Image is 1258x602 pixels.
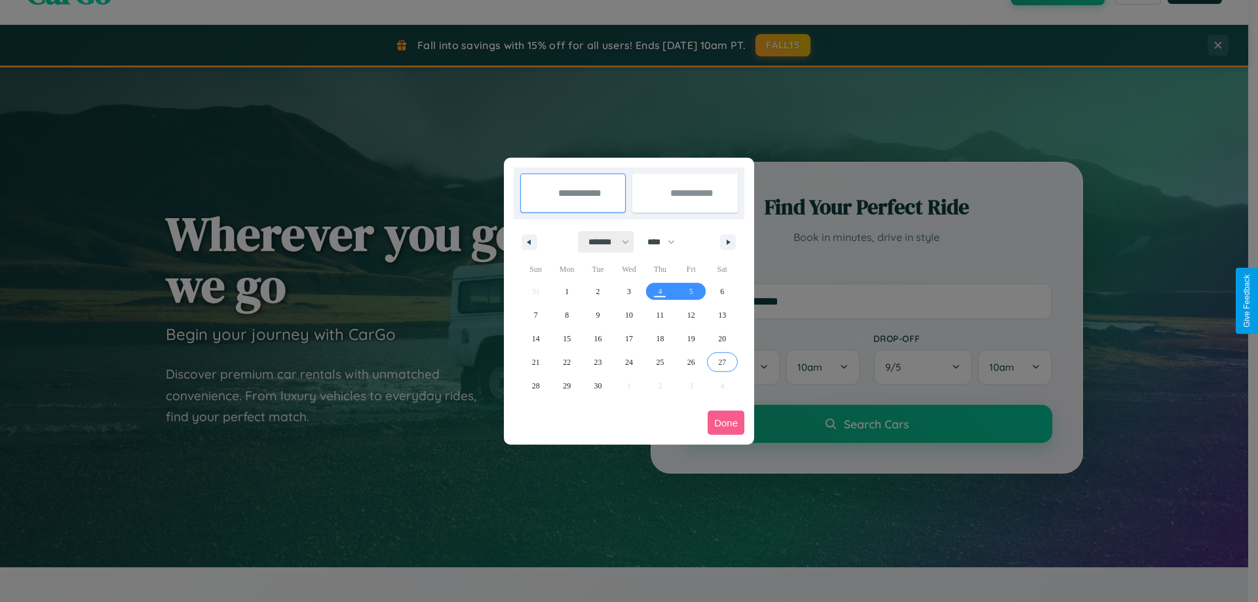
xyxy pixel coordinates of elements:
button: 15 [551,327,582,350]
button: 24 [613,350,644,374]
div: Give Feedback [1242,274,1251,328]
span: 12 [687,303,695,327]
span: Sun [520,259,551,280]
button: 10 [613,303,644,327]
button: 9 [582,303,613,327]
span: 1 [565,280,569,303]
span: 15 [563,327,571,350]
span: 19 [687,327,695,350]
span: 11 [657,303,664,327]
span: 14 [532,327,540,350]
span: 30 [594,374,602,398]
button: 21 [520,350,551,374]
span: 7 [534,303,538,327]
button: 1 [551,280,582,303]
span: 27 [718,350,726,374]
span: 4 [658,280,662,303]
button: 6 [707,280,738,303]
button: 16 [582,327,613,350]
span: 5 [689,280,693,303]
button: 12 [676,303,706,327]
button: 23 [582,350,613,374]
span: Mon [551,259,582,280]
span: 9 [596,303,600,327]
span: 3 [627,280,631,303]
button: 5 [676,280,706,303]
span: 2 [596,280,600,303]
button: 11 [645,303,676,327]
span: 25 [656,350,664,374]
button: 3 [613,280,644,303]
button: 19 [676,327,706,350]
span: Fri [676,259,706,280]
span: 13 [718,303,726,327]
button: 30 [582,374,613,398]
button: 14 [520,327,551,350]
span: 28 [532,374,540,398]
span: 26 [687,350,695,374]
button: 8 [551,303,582,327]
button: 17 [613,327,644,350]
button: 25 [645,350,676,374]
button: 27 [707,350,738,374]
span: 22 [563,350,571,374]
button: Done [708,411,744,435]
button: 4 [645,280,676,303]
button: 29 [551,374,582,398]
span: 29 [563,374,571,398]
button: 26 [676,350,706,374]
span: 10 [625,303,633,327]
span: Wed [613,259,644,280]
span: 16 [594,327,602,350]
button: 20 [707,327,738,350]
span: 6 [720,280,724,303]
span: Tue [582,259,613,280]
button: 22 [551,350,582,374]
span: 18 [656,327,664,350]
button: 28 [520,374,551,398]
span: 23 [594,350,602,374]
span: 8 [565,303,569,327]
span: 21 [532,350,540,374]
span: 20 [718,327,726,350]
span: Sat [707,259,738,280]
button: 7 [520,303,551,327]
span: 17 [625,327,633,350]
span: 24 [625,350,633,374]
button: 18 [645,327,676,350]
button: 13 [707,303,738,327]
span: Thu [645,259,676,280]
button: 2 [582,280,613,303]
